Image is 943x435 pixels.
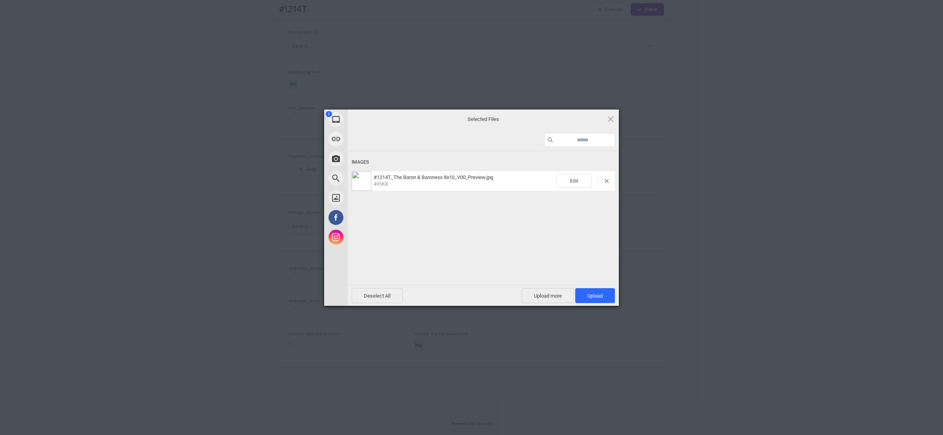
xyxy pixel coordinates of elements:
[326,111,332,117] span: 1
[522,288,574,303] span: Upload more
[324,149,418,168] div: Take Photo
[405,116,562,123] span: Selected Files
[352,155,615,170] div: Images
[324,110,418,129] div: My Device
[587,293,603,299] span: Upload
[324,168,418,188] div: Web Search
[352,171,371,191] img: 4f436da0-ebdf-451d-a252-7dbb204c5b92
[371,174,556,187] span: #1214T_The Baron & Baroness 8x10_V00_Preview.jpg
[606,115,615,123] span: Click here or hit ESC to close picker
[556,174,592,188] span: Edit
[352,288,403,303] span: Deselect All
[575,288,615,303] span: Upload
[374,181,388,187] span: 495KB
[324,188,418,208] div: Unsplash
[374,174,493,180] span: #1214T_The Baron & Baroness 8x10_V00_Preview.jpg
[324,129,418,149] div: Link (URL)
[324,208,418,227] div: Facebook
[324,227,418,247] div: Instagram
